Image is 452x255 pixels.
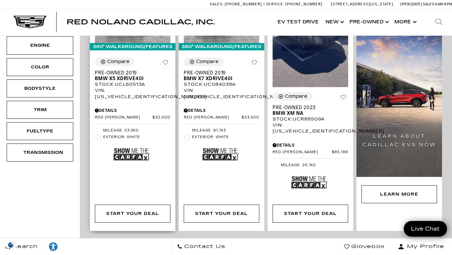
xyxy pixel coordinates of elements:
span: [PHONE_NUMBER] [285,2,323,6]
a: EV Test Drive [274,9,322,35]
span: Service: [266,2,284,6]
button: Save Vehicle [338,92,348,105]
div: Start Your Deal [106,210,159,217]
div: Explore your accessibility options [43,242,63,252]
span: Contact Us [182,242,225,251]
a: Pre-Owned 2019BMW X7 xDrive40i [184,70,259,81]
button: Open user profile menu [390,238,452,255]
span: Search [10,242,38,251]
div: Engine [23,42,57,49]
div: EngineEngine [7,36,73,54]
a: Red [PERSON_NAME] $32,000 [95,115,170,120]
span: Sales: [423,2,435,6]
div: Start Your Deal [95,205,170,223]
div: TrimTrim [7,101,73,119]
div: Search [425,9,452,35]
button: Save Vehicle [160,57,170,70]
div: Learn More [361,185,437,203]
button: Compare Vehicle [273,92,313,101]
img: Cadillac Dark Logo with Cadillac White Text [13,16,47,28]
span: Pre-Owned 2023 [273,105,343,110]
div: Start Your Deal [273,205,348,223]
span: Red [PERSON_NAME] [273,150,332,155]
a: Pre-Owned 2023BMW XM NA [273,105,348,116]
span: Open [DATE] [400,2,422,6]
span: $32,000 [152,115,170,120]
img: Show Me the CARFAX Badge [202,142,239,167]
div: VIN: [US_VEHICLE_IDENTIFICATION_NUMBER] [95,87,170,99]
span: [PHONE_NUMBER] [225,2,262,6]
span: Pre-Owned 2019 [184,70,254,76]
a: Glovebox [339,238,390,255]
div: FueltypeFueltype [7,122,73,140]
span: Red [PERSON_NAME] [184,115,242,120]
a: Service: [PHONE_NUMBER] [264,2,324,6]
a: Pre-Owned 2019BMW X5 xDrive40i [95,70,170,81]
div: Stock : UCR88509A [273,116,348,122]
span: Red [PERSON_NAME] [95,115,152,120]
div: Start Your Deal [184,205,259,223]
span: $33,500 [242,115,259,120]
section: Click to Open Cookie Consent Modal [3,241,19,248]
a: Red [PERSON_NAME] $85,189 [273,150,348,155]
div: ColorColor [7,58,73,76]
div: 360° WalkAround/Features [179,43,264,50]
div: Trim [23,106,57,113]
button: Compare Vehicle [95,57,135,66]
div: Bodystyle [23,85,57,92]
div: Fueltype [23,127,57,135]
div: Stock : UCL60513A [95,81,170,87]
a: Red Noland Cadillac, Inc. [67,19,215,25]
li: Mileage: 81,743 [184,127,259,134]
div: Pricing Details - Pre-Owned 2019 BMW X7 xDrive40i [184,107,259,113]
div: Color [23,63,57,71]
a: Live Chat [404,221,447,237]
div: Learn More [380,191,418,198]
button: Save Vehicle [249,57,259,70]
span: Glovebox [349,242,385,251]
div: BodystyleBodystyle [7,79,73,97]
button: More [391,9,419,35]
span: Pre-Owned 2019 [95,70,165,76]
span: Exterior: White [192,134,259,141]
a: [STREET_ADDRESS][US_STATE] [331,2,393,6]
a: Explore your accessibility options [43,238,64,255]
div: TransmissionTransmission [7,144,73,162]
span: Exterior: White [103,134,170,141]
img: Show Me the CARFAX Badge [113,142,150,167]
div: VIN: [US_VEHICLE_IDENTIFICATION_NUMBER] [184,87,259,99]
span: Sales: [210,2,224,6]
div: Transmission [23,149,57,156]
span: BMW X5 xDrive40i [95,76,165,81]
span: Red Noland Cadillac, Inc. [67,18,215,26]
div: Start Your Deal [284,210,337,217]
a: Sales: [PHONE_NUMBER] [210,2,264,6]
img: Opt-Out Icon [3,241,19,248]
span: 9 AM-6 PM [435,2,452,6]
img: Show Me the CARFAX Badge [291,170,328,195]
span: $85,189 [332,150,348,155]
span: My Profile [404,242,444,251]
a: Pre-Owned [346,9,391,35]
div: Compare [107,59,129,65]
span: BMW XM NA [273,110,343,116]
li: Mileage: 26,740 [273,162,348,169]
div: VIN: [US_VEHICLE_IDENTIFICATION_NUMBER] [273,122,348,134]
a: Red [PERSON_NAME] $33,500 [184,115,259,120]
li: Mileage: 53,950 [95,127,170,134]
div: Pricing Details - Pre-Owned 2019 BMW X5 xDrive40i [95,107,170,113]
div: Compare [196,59,218,65]
div: Compare [285,93,307,99]
div: 360° WalkAround/Features [90,43,175,50]
a: New [322,9,346,35]
span: BMW X7 xDrive40i [184,76,254,81]
div: Stock : UC084038A [184,81,259,87]
button: Compare Vehicle [184,57,224,66]
span: Live Chat [408,225,443,233]
div: Start Your Deal [195,210,248,217]
div: Pricing Details - Pre-Owned 2023 BMW XM NA [273,142,348,148]
a: Contact Us [172,238,231,255]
